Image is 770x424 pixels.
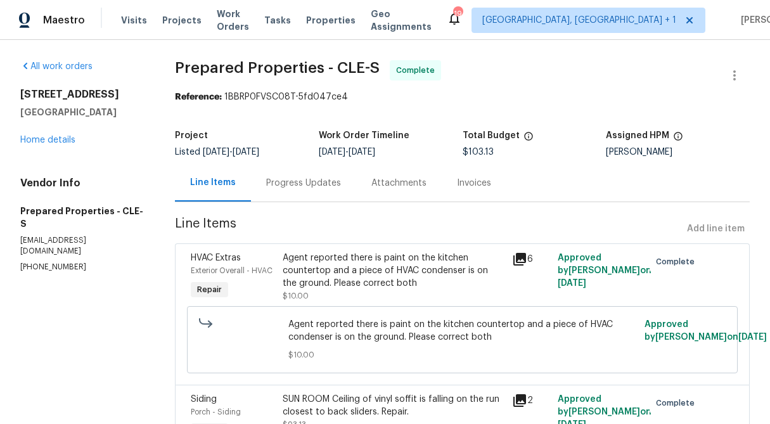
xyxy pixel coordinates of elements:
span: [GEOGRAPHIC_DATA], [GEOGRAPHIC_DATA] + 1 [482,14,676,27]
span: [DATE] [738,333,767,342]
span: Approved by [PERSON_NAME] on [558,254,651,288]
a: Home details [20,136,75,145]
span: Porch - Siding [191,408,241,416]
span: Line Items [175,217,682,241]
span: The hpm assigned to this work order. [673,131,683,148]
h2: [STREET_ADDRESS] [20,88,144,101]
div: 6 [512,252,550,267]
span: Approved by [PERSON_NAME] on [645,320,767,342]
span: Agent reported there is paint on the kitchen countertop and a piece of HVAC condenser is on the g... [288,318,637,344]
span: Siding [191,395,217,404]
span: Maestro [43,14,85,27]
h5: Project [175,131,208,140]
span: - [203,148,259,157]
h5: Work Order Timeline [319,131,409,140]
span: $103.13 [463,148,494,157]
div: 2 [512,393,550,408]
span: Prepared Properties - CLE-S [175,60,380,75]
span: Work Orders [217,8,249,33]
p: [PHONE_NUMBER] [20,262,144,273]
h5: Prepared Properties - CLE-S [20,205,144,230]
span: Complete [656,397,700,409]
span: [DATE] [233,148,259,157]
span: $10.00 [288,349,637,361]
span: Properties [306,14,356,27]
span: [DATE] [203,148,229,157]
span: Tasks [264,16,291,25]
div: Line Items [190,176,236,189]
h4: Vendor Info [20,177,144,190]
p: [EMAIL_ADDRESS][DOMAIN_NAME] [20,235,144,257]
div: Attachments [371,177,427,190]
div: [PERSON_NAME] [606,148,750,157]
span: Repair [192,283,227,296]
span: Complete [396,64,440,77]
span: HVAC Extras [191,254,241,262]
span: $10.00 [283,292,309,300]
a: All work orders [20,62,93,71]
div: Progress Updates [266,177,341,190]
span: [DATE] [558,279,586,288]
span: The total cost of line items that have been proposed by Opendoor. This sum includes line items th... [523,131,534,148]
span: [DATE] [319,148,345,157]
div: 19 [453,8,462,20]
span: Exterior Overall - HVAC [191,267,273,274]
span: Complete [656,255,700,268]
div: 1BBRP0FVSC08T-5fd047ce4 [175,91,750,103]
div: SUN ROOM Ceiling of vinyl soffit is falling on the run closest to back sliders. Repair. [283,393,504,418]
div: Invoices [457,177,491,190]
h5: Assigned HPM [606,131,669,140]
h5: [GEOGRAPHIC_DATA] [20,106,144,119]
span: [DATE] [349,148,375,157]
span: Listed [175,148,259,157]
b: Reference: [175,93,222,101]
span: Projects [162,14,202,27]
h5: Total Budget [463,131,520,140]
span: - [319,148,375,157]
span: Visits [121,14,147,27]
div: Agent reported there is paint on the kitchen countertop and a piece of HVAC condenser is on the g... [283,252,504,290]
span: Geo Assignments [371,8,432,33]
